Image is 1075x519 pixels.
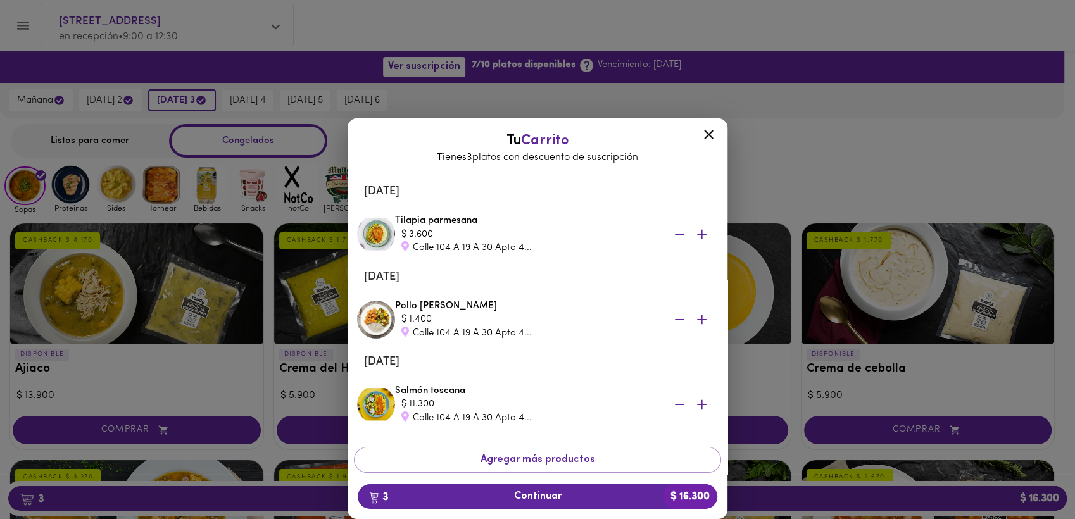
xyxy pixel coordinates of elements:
div: Tilapia parmesana [395,214,718,254]
div: $ 11.300 [401,397,655,411]
div: Pollo [PERSON_NAME] [395,299,718,340]
li: [DATE] [354,262,721,292]
p: Tienes 3 platos con descuento de suscripción [360,151,715,165]
img: cart.png [369,491,379,504]
div: Salmón toscana [395,384,718,425]
li: [DATE] [354,347,721,377]
span: Continuar [368,491,707,503]
div: Calle 104 A 19 A 30 Apto 4... [401,327,655,340]
b: $ 16.300 [663,484,717,509]
button: Agregar más productos [354,447,721,473]
img: Tilapia parmesana [357,215,395,253]
b: 3 [361,489,396,505]
span: Agregar más productos [365,454,710,466]
img: Salmón toscana [357,385,395,423]
div: Calle 104 A 19 A 30 Apto 4... [401,241,655,254]
span: Carrito [521,134,569,148]
img: Pollo Tikka Massala [357,301,395,339]
div: Calle 104 A 19 A 30 Apto 4... [401,411,655,425]
li: [DATE] [354,177,721,207]
div: Tu [360,131,715,165]
button: 3Continuar$ 16.300 [358,484,717,509]
div: $ 3.600 [401,228,655,241]
div: $ 1.400 [401,313,655,326]
iframe: Messagebird Livechat Widget [1002,446,1062,506]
